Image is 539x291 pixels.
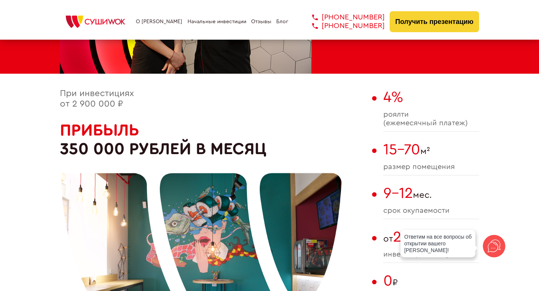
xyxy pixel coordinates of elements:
span: Прибыль [60,122,139,138]
a: О [PERSON_NAME] [136,19,182,25]
span: роялти (ежемесячный платеж) [383,110,479,128]
span: 4% [383,90,403,105]
span: 2 900 000 [393,230,465,245]
span: 9-12 [383,186,413,201]
span: от ₽ [383,229,479,246]
h2: 350 000 рублей в месяц [60,121,368,159]
a: Отзывы [251,19,271,25]
span: При инвестициях от 2 900 000 ₽ [60,89,134,108]
span: 0 [383,273,393,288]
span: м² [383,141,479,158]
div: Ответим на все вопросы об открытии вашего [PERSON_NAME]! [401,230,475,257]
span: инвестиции в открытие [383,250,479,259]
a: Начальные инвестиции [188,19,246,25]
a: [PHONE_NUMBER] [301,13,385,22]
span: cрок окупаемости [383,206,479,215]
span: 15-70 [383,142,420,157]
button: Получить презентацию [390,11,479,32]
img: СУШИWOK [60,13,131,30]
span: ₽ [383,272,479,290]
a: [PHONE_NUMBER] [301,22,385,30]
span: размер помещения [383,163,479,171]
span: мес. [383,185,479,202]
a: Блог [276,19,288,25]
